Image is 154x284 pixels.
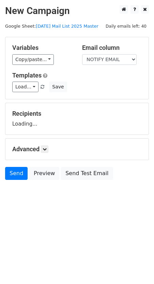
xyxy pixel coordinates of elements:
a: [DATE] Mail List 2025 Master [36,24,98,29]
h5: Advanced [12,145,142,153]
small: Google Sheet: [5,24,98,29]
h5: Email column [82,44,142,52]
a: Daily emails left: 40 [103,24,149,29]
button: Save [49,82,67,92]
a: Copy/paste... [12,54,54,65]
a: Load... [12,82,38,92]
a: Send Test Email [61,167,113,180]
a: Templates [12,72,42,79]
a: Send [5,167,28,180]
a: Preview [29,167,59,180]
h2: New Campaign [5,5,149,17]
h5: Recipients [12,110,142,117]
span: Daily emails left: 40 [103,23,149,30]
div: Loading... [12,110,142,128]
h5: Variables [12,44,72,52]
